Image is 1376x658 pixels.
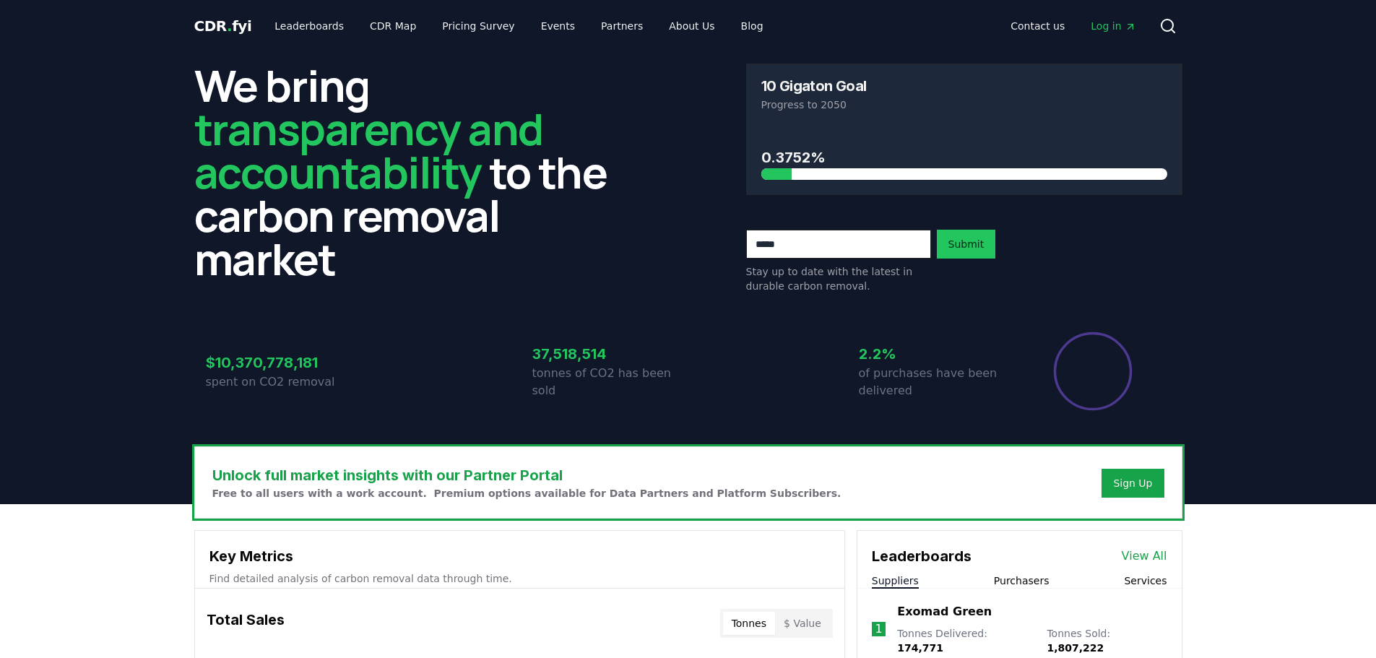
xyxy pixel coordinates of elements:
p: of purchases have been delivered [859,365,1015,399]
a: Partners [589,13,654,39]
h3: 2.2% [859,343,1015,365]
p: Tonnes Sold : [1047,626,1167,655]
a: Leaderboards [263,13,355,39]
p: Tonnes Delivered : [897,626,1032,655]
h3: Key Metrics [209,545,830,567]
a: CDR.fyi [194,16,252,36]
a: Sign Up [1113,476,1152,490]
a: Blog [730,13,775,39]
a: Events [529,13,587,39]
p: Find detailed analysis of carbon removal data through time. [209,571,830,586]
nav: Main [999,13,1147,39]
span: . [227,17,232,35]
h3: Unlock full market insights with our Partner Portal [212,464,841,486]
h3: $10,370,778,181 [206,352,362,373]
a: Contact us [999,13,1076,39]
button: Submit [937,230,996,259]
h2: We bring to the carbon removal market [194,64,631,280]
a: CDR Map [358,13,428,39]
span: 1,807,222 [1047,642,1104,654]
p: Stay up to date with the latest in durable carbon removal. [746,264,931,293]
a: Log in [1079,13,1147,39]
span: CDR fyi [194,17,252,35]
p: 1 [875,620,882,638]
h3: 0.3752% [761,147,1167,168]
span: 174,771 [897,642,943,654]
p: tonnes of CO2 has been sold [532,365,688,399]
button: $ Value [775,612,830,635]
button: Tonnes [723,612,775,635]
button: Purchasers [994,573,1050,588]
span: transparency and accountability [194,99,543,202]
button: Suppliers [872,573,919,588]
p: spent on CO2 removal [206,373,362,391]
a: Pricing Survey [430,13,526,39]
a: About Us [657,13,726,39]
button: Services [1124,573,1167,588]
h3: Total Sales [207,609,285,638]
p: Progress to 2050 [761,98,1167,112]
button: Sign Up [1102,469,1164,498]
h3: 37,518,514 [532,343,688,365]
h3: 10 Gigaton Goal [761,79,867,93]
p: Free to all users with a work account. Premium options available for Data Partners and Platform S... [212,486,841,501]
a: View All [1122,547,1167,565]
h3: Leaderboards [872,545,972,567]
nav: Main [263,13,774,39]
a: Exomad Green [897,603,992,620]
div: Percentage of sales delivered [1052,331,1133,412]
span: Log in [1091,19,1135,33]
